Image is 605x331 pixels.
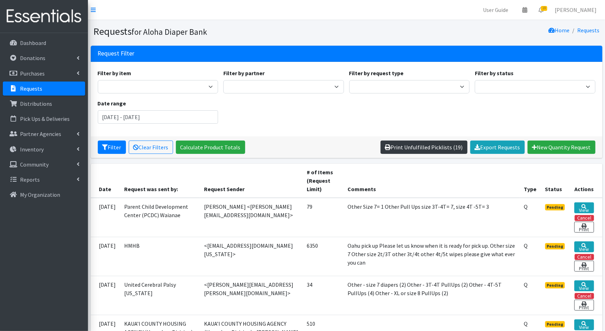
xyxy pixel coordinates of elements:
p: Reports [20,176,40,183]
a: Donations [3,51,85,65]
p: Donations [20,54,45,61]
abbr: Quantity [524,242,528,249]
a: Community [3,157,85,171]
a: Requests [578,27,600,34]
a: Print [574,261,594,272]
td: United Cerebral Palsy [US_STATE] [120,276,200,315]
label: Date range [98,99,126,108]
td: Other Size 7= 1 Other Pull Ups size 3T-4T= 7, size 4T -5T= 3 [343,198,520,237]
th: Date [91,164,120,198]
a: Print Unfulfilled Picklists (19) [381,141,467,154]
td: <[EMAIL_ADDRESS][DOMAIN_NAME][US_STATE]> [200,237,302,276]
td: [DATE] [91,198,120,237]
th: Request was sent by: [120,164,200,198]
p: Pick Ups & Deliveries [20,115,70,122]
span: 19 [541,6,547,11]
td: [DATE] [91,276,120,315]
p: Dashboard [20,39,46,46]
button: Cancel [575,254,594,260]
a: Pick Ups & Deliveries [3,112,85,126]
td: Other - size 7 diapers (2) Other - 3T-4T PullUps (2) Other - 4T-5T PullUps (4) Other - XL or size... [343,276,520,315]
button: Cancel [575,215,594,221]
td: <[PERSON_NAME][EMAIL_ADDRESS][PERSON_NAME][DOMAIN_NAME]> [200,276,302,315]
th: # of Items (Request Limit) [303,164,343,198]
a: Export Requests [470,141,525,154]
p: Purchases [20,70,45,77]
a: Clear Filters [129,141,173,154]
p: Community [20,161,49,168]
label: Filter by item [98,69,132,77]
a: Requests [3,82,85,96]
a: New Quantity Request [528,141,596,154]
a: Dashboard [3,36,85,50]
a: View [574,241,594,252]
abbr: Quantity [524,281,528,288]
a: View [574,319,594,330]
a: Purchases [3,66,85,80]
th: Status [541,164,571,198]
h1: Requests [94,25,344,38]
h3: Request Filter [98,50,135,57]
img: HumanEssentials [3,5,85,28]
td: [DATE] [91,237,120,276]
td: 6350 [303,237,343,276]
th: Request Sender [200,164,302,198]
span: Pending [545,243,565,249]
a: My Organization [3,188,85,202]
span: Pending [545,204,565,210]
p: My Organization [20,191,60,198]
a: Partner Agencies [3,127,85,141]
p: Inventory [20,146,44,153]
abbr: Quantity [524,320,528,327]
button: Filter [98,141,126,154]
a: 19 [533,3,549,17]
p: Requests [20,85,42,92]
a: Distributions [3,97,85,111]
a: Calculate Product Totals [176,141,245,154]
label: Filter by request type [349,69,404,77]
a: User Guide [477,3,514,17]
a: Inventory [3,142,85,156]
a: View [574,280,594,291]
a: Home [549,27,570,34]
td: [PERSON_NAME] <[PERSON_NAME][EMAIL_ADDRESS][DOMAIN_NAME]> [200,198,302,237]
a: [PERSON_NAME] [549,3,602,17]
p: Distributions [20,100,52,107]
input: January 1, 2011 - December 31, 2011 [98,110,218,124]
a: Reports [3,173,85,187]
td: 34 [303,276,343,315]
abbr: Quantity [524,203,528,210]
p: Partner Agencies [20,130,61,137]
td: 79 [303,198,343,237]
label: Filter by status [475,69,514,77]
th: Actions [570,164,602,198]
span: Pending [545,282,565,288]
th: Type [520,164,541,198]
span: Pending [545,321,565,327]
th: Comments [343,164,520,198]
small: for Aloha Diaper Bank [132,27,208,37]
td: Oahu pick up Please let us know when it is ready for pick up. Other size 7 Other size 2t/3T other... [343,237,520,276]
button: Cancel [575,293,594,299]
a: Print [574,222,594,233]
td: HMHB [120,237,200,276]
a: View [574,202,594,213]
label: Filter by partner [223,69,265,77]
td: Parent Child Development Center (PCDC) Waianae [120,198,200,237]
a: Print [574,300,594,311]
